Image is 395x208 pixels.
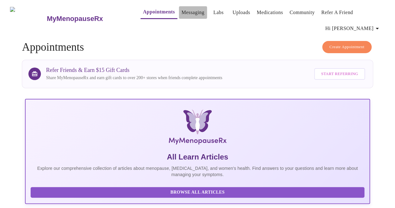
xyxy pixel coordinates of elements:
[313,65,366,83] a: Start Referring
[47,15,103,23] h3: MyMenopauseRx
[289,8,315,17] a: Community
[322,41,372,53] button: Create Appointment
[287,6,317,19] button: Community
[209,6,229,19] button: Labs
[321,8,353,17] a: Refer a Friend
[233,8,250,17] a: Uploads
[179,6,207,19] button: Messaging
[31,187,364,198] button: Browse All Articles
[213,8,224,17] a: Labs
[46,67,222,74] h3: Refer Friends & Earn $15 Gift Cards
[321,70,358,78] span: Start Referring
[314,68,365,80] button: Start Referring
[325,24,381,33] span: Hi [PERSON_NAME]
[143,8,175,16] a: Appointments
[31,165,364,178] p: Explore our comprehensive collection of articles about menopause, [MEDICAL_DATA], and women's hea...
[257,8,283,17] a: Medications
[319,6,356,19] button: Refer a Friend
[31,152,364,162] h5: All Learn Articles
[181,8,204,17] a: Messaging
[329,43,364,51] span: Create Appointment
[10,7,46,30] img: MyMenopauseRx Logo
[46,8,128,30] a: MyMenopauseRx
[254,6,285,19] button: Medications
[46,75,222,81] p: Share MyMenopauseRx and earn gift cards to over 200+ stores when friends complete appointments
[22,41,373,53] h4: Appointments
[230,6,253,19] button: Uploads
[82,109,312,147] img: MyMenopauseRx Logo
[31,189,366,195] a: Browse All Articles
[37,189,358,196] span: Browse All Articles
[141,6,177,19] button: Appointments
[323,22,383,35] button: Hi [PERSON_NAME]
